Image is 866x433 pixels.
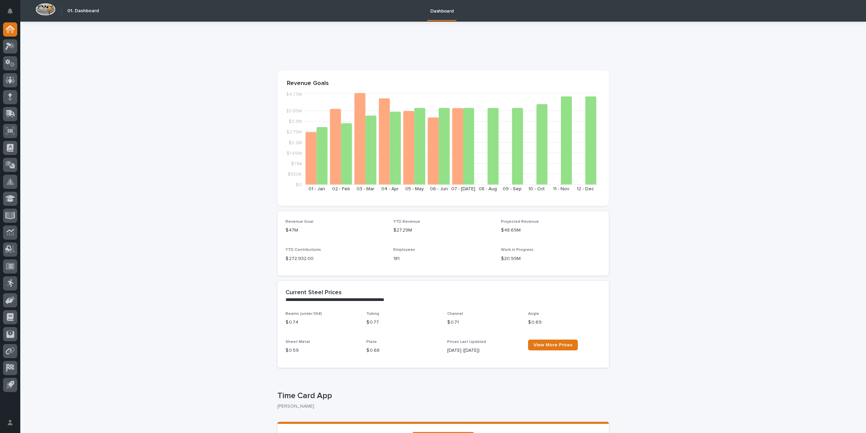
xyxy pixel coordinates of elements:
p: Time Card App [277,391,606,401]
tspan: $4.77M [286,92,302,97]
text: 01 - Jan [309,187,325,191]
text: 02 - Feb [332,187,350,191]
p: $ 0.69 [528,319,601,326]
p: $ 0.74 [286,319,358,326]
text: 11 - Nov [553,187,569,191]
span: Beams (under 55#) [286,312,322,316]
tspan: $3.85M [286,109,302,113]
p: 181 [393,255,493,262]
h2: Current Steel Prices [286,289,342,297]
p: $ 272,932.00 [286,255,385,262]
tspan: $0 [296,182,302,187]
p: $ 0.59 [286,347,358,354]
img: Workspace Logo [36,3,55,16]
span: Prices Last Updated [447,340,486,344]
a: View More Prices [528,340,578,350]
text: 05 - May [405,187,424,191]
text: 08 - Aug [479,187,497,191]
text: 07 - [DATE] [451,187,475,191]
p: $27.29M [393,227,493,234]
tspan: $1.1M [291,161,302,166]
span: Channel [447,312,463,316]
p: $ 0.71 [447,319,520,326]
h2: 01. Dashboard [67,8,99,14]
span: Sheet Metal [286,340,310,344]
text: 06 - Jun [430,187,448,191]
p: $47M [286,227,385,234]
button: Notifications [3,4,17,18]
span: Revenue Goal [286,220,313,224]
p: $48.69M [501,227,601,234]
span: Tubing [366,312,379,316]
tspan: $2.2M [289,140,302,145]
span: View More Prices [533,343,572,347]
span: Angle [528,312,539,316]
p: $20.99M [501,255,601,262]
span: Employees [393,248,415,252]
span: Projected Revenue [501,220,539,224]
tspan: $3.3M [289,119,302,124]
tspan: $2.75M [286,130,302,134]
p: $ 0.68 [366,347,439,354]
span: Plate [366,340,377,344]
span: YTD Revenue [393,220,420,224]
span: YTD Contributions [286,248,321,252]
p: $ 0.77 [366,319,439,326]
div: Notifications [8,8,17,19]
tspan: $1.65M [287,151,302,155]
text: 10 - Oct [528,187,545,191]
span: Work in Progress [501,248,533,252]
p: Revenue Goals [287,80,599,87]
text: 12 - Dec [577,187,594,191]
text: 04 - Apr [381,187,399,191]
p: [DATE] ([DATE]) [447,347,520,354]
tspan: $550K [288,172,302,176]
text: 03 - Mar [357,187,374,191]
text: 09 - Sep [503,187,522,191]
p: [PERSON_NAME] [277,404,603,409]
